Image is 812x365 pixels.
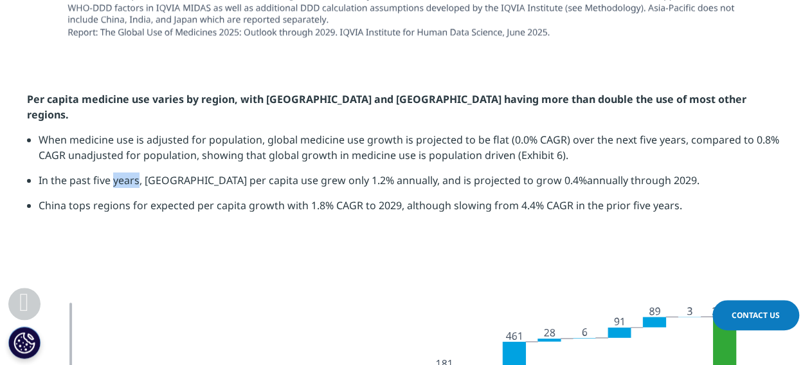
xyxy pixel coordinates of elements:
[732,310,780,321] span: Contact Us
[27,92,746,122] strong: Per capita medicine use varies by region, with [GEOGRAPHIC_DATA] and [GEOGRAPHIC_DATA] having mor...
[39,173,786,198] li: In the past five years, [GEOGRAPHIC_DATA] per capita use grew only 1.2% annually, and is projecte...
[712,300,799,330] a: Contact Us
[39,132,786,173] li: When medicine use is adjusted for population, global medicine use growth is projected to be flat ...
[39,198,786,223] li: China tops regions for expected per capita growth with 1.8% CAGR to 2029, although slowing from 4...
[8,326,41,359] button: Cookie Settings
